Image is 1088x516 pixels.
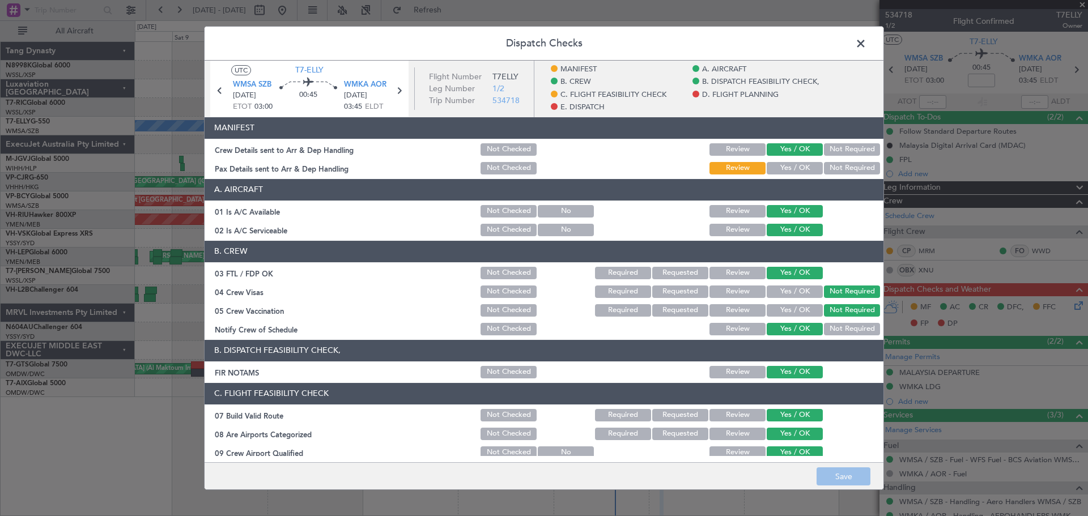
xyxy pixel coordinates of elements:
button: Not Required [824,143,880,156]
button: Not Required [824,323,880,335]
button: Not Required [824,162,880,174]
header: Dispatch Checks [205,27,883,61]
button: Not Required [824,285,880,298]
button: Not Required [824,304,880,317]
